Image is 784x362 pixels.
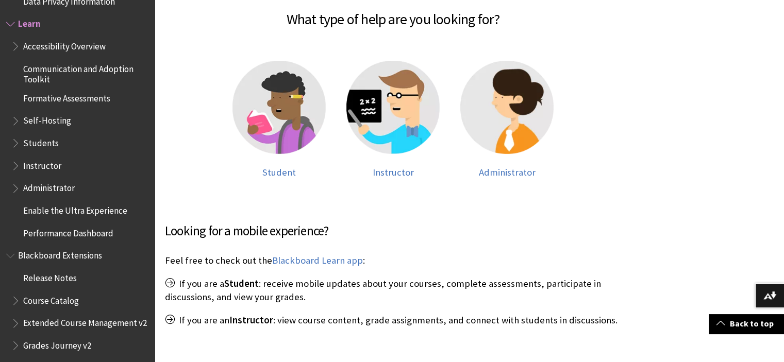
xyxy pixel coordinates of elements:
[23,269,77,283] span: Release Notes
[232,61,326,154] img: Student help
[346,61,440,154] img: Instructor help
[229,314,273,326] span: Instructor
[23,315,147,329] span: Extended Course Management v2
[23,180,75,194] span: Administrator
[460,61,554,178] a: Administrator help Administrator
[165,277,621,304] p: If you are a : receive mobile updates about your courses, complete assessments, participate in di...
[232,61,326,178] a: Student help Student
[18,247,102,261] span: Blackboard Extensions
[460,61,554,154] img: Administrator help
[272,254,363,267] a: Blackboard Learn app
[23,337,91,351] span: Grades Journey v2
[23,292,79,306] span: Course Catalog
[23,60,147,84] span: Communication and Adoption Toolkit
[23,225,113,238] span: Performance Dashboard
[709,314,784,333] a: Back to top
[262,166,296,178] span: Student
[346,61,440,178] a: Instructor help Instructor
[165,254,621,267] p: Feel free to check out the :
[165,221,621,241] h3: Looking for a mobile experience?
[224,278,259,289] span: Student
[23,134,59,148] span: Students
[23,202,127,216] span: Enable the Ultra Experience
[165,314,621,327] p: If you are an : view course content, grade assignments, and connect with students in discussions.
[23,90,110,104] span: Formative Assessments
[23,112,71,126] span: Self-Hosting
[6,15,148,242] nav: Book outline for Blackboard Learn Help
[23,38,106,51] span: Accessibility Overview
[18,15,41,29] span: Learn
[373,166,414,178] span: Instructor
[23,157,61,171] span: Instructor
[479,166,536,178] span: Administrator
